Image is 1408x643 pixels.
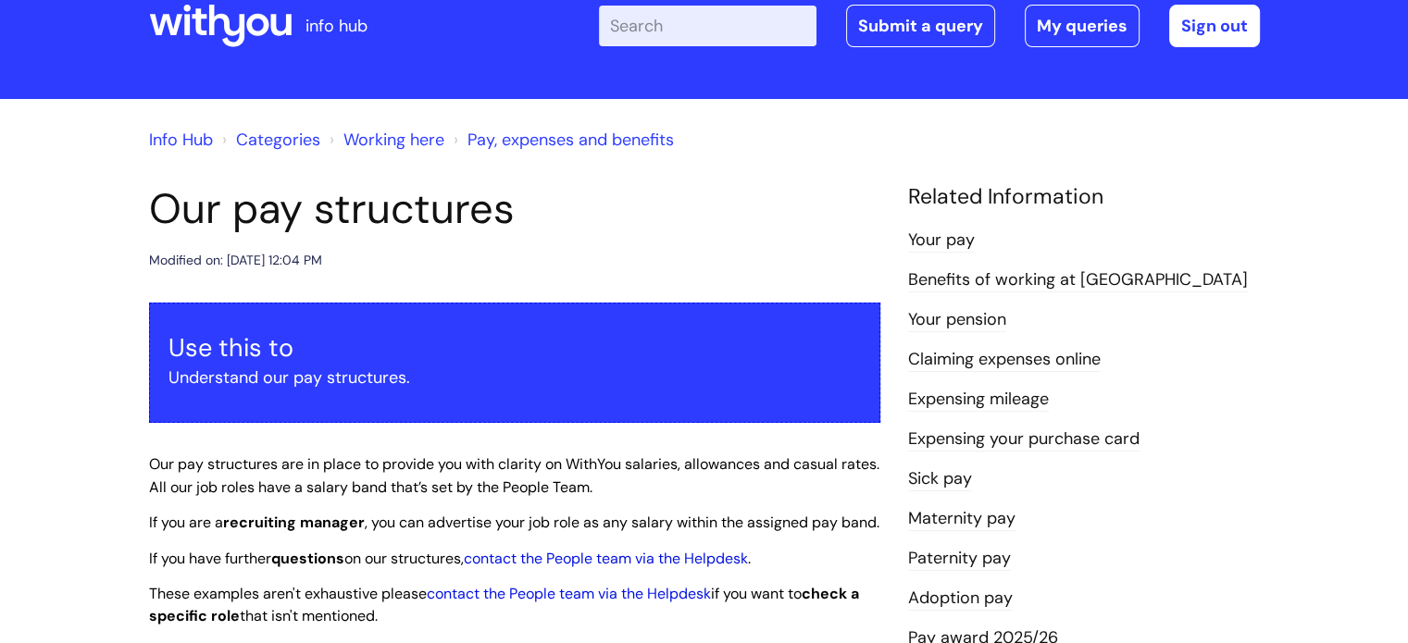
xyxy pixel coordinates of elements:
p: info hub [305,11,368,41]
h1: Our pay structures [149,184,880,234]
a: Working here [343,129,444,151]
li: Pay, expenses and benefits [449,125,674,155]
span: If you have further on our structures, . [149,549,751,568]
a: My queries [1025,5,1140,47]
span: If you are a , you can advertise your job role as any salary within the assigned pay band. [149,513,879,532]
a: Pay, expenses and benefits [467,129,674,151]
a: Sign out [1169,5,1260,47]
p: Understand our pay structures. [168,363,861,392]
span: These examples aren't exhaustive please if you want to that isn't mentioned. [149,584,859,626]
a: Expensing your purchase card [908,427,1140,451]
a: Maternity pay [908,507,1016,531]
a: contact the People team via the Helpdesk [427,584,711,603]
div: | - [599,5,1260,47]
a: Submit a query [846,5,995,47]
a: Your pay [908,229,975,253]
a: contact the People team via the Helpdesk [464,549,748,568]
span: Our pay structures are in place to provide you with clarity on WithYou salaries, allowances and c... [149,454,879,497]
a: Benefits of working at [GEOGRAPHIC_DATA] [908,268,1248,292]
a: Adoption pay [908,587,1013,611]
a: Paternity pay [908,547,1011,571]
h3: Use this to [168,333,861,363]
a: Info Hub [149,129,213,151]
strong: recruiting manager [223,513,365,532]
a: Categories [236,129,320,151]
a: Claiming expenses online [908,348,1101,372]
li: Solution home [218,125,320,155]
li: Working here [325,125,444,155]
div: Modified on: [DATE] 12:04 PM [149,249,322,272]
h4: Related Information [908,184,1260,210]
a: Sick pay [908,467,972,491]
a: Expensing mileage [908,388,1049,412]
a: Your pension [908,308,1006,332]
input: Search [599,6,816,46]
strong: questions [271,549,344,568]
